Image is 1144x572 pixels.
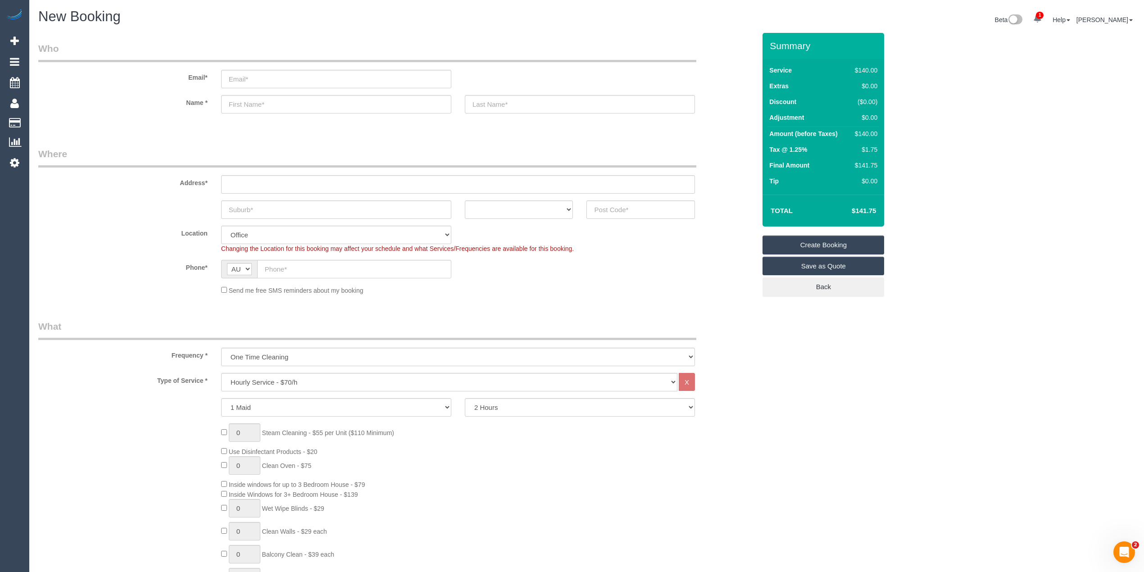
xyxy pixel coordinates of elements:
label: Type of Service * [32,373,214,385]
img: Automaid Logo [5,9,23,22]
legend: Where [38,147,696,168]
span: 1 [1036,12,1044,19]
input: Last Name* [465,95,695,113]
legend: What [38,320,696,340]
div: $0.00 [851,113,877,122]
label: Name * [32,95,214,107]
label: Location [32,226,214,238]
label: Address* [32,175,214,187]
span: Balcony Clean - $39 each [262,551,334,558]
div: $140.00 [851,129,877,138]
span: Steam Cleaning - $55 per Unit ($110 Minimum) [262,429,394,436]
label: Email* [32,70,214,82]
span: Send me free SMS reminders about my booking [229,287,363,294]
label: Tax @ 1.25% [769,145,807,154]
span: Clean Oven - $75 [262,462,312,469]
span: Inside windows for up to 3 Bedroom House - $79 [229,481,365,488]
img: New interface [1008,14,1022,26]
span: 2 [1132,541,1139,549]
input: Suburb* [221,200,451,219]
a: Back [763,277,884,296]
label: Tip [769,177,779,186]
a: Beta [995,16,1023,23]
span: Changing the Location for this booking may affect your schedule and what Services/Frequencies are... [221,245,574,252]
span: New Booking [38,9,121,24]
a: [PERSON_NAME] [1076,16,1133,23]
a: Create Booking [763,236,884,254]
a: 1 [1029,9,1046,29]
div: $140.00 [851,66,877,75]
iframe: Intercom live chat [1113,541,1135,563]
label: Service [769,66,792,75]
span: Inside Windows for 3+ Bedroom House - $139 [229,491,358,498]
label: Extras [769,82,789,91]
a: Save as Quote [763,257,884,276]
strong: Total [771,207,793,214]
div: $141.75 [851,161,877,170]
label: Phone* [32,260,214,272]
label: Discount [769,97,796,106]
label: Adjustment [769,113,804,122]
span: Wet Wipe Blinds - $29 [262,505,324,512]
label: Final Amount [769,161,809,170]
label: Amount (before Taxes) [769,129,837,138]
input: Phone* [257,260,451,278]
div: ($0.00) [851,97,877,106]
input: Post Code* [586,200,695,219]
input: First Name* [221,95,451,113]
div: $1.75 [851,145,877,154]
h3: Summary [770,41,880,51]
div: $0.00 [851,177,877,186]
input: Email* [221,70,451,88]
span: Use Disinfectant Products - $20 [229,448,318,455]
div: $0.00 [851,82,877,91]
label: Frequency * [32,348,214,360]
legend: Who [38,42,696,62]
span: Clean Walls - $29 each [262,528,327,535]
a: Help [1053,16,1070,23]
h4: $141.75 [825,207,876,215]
